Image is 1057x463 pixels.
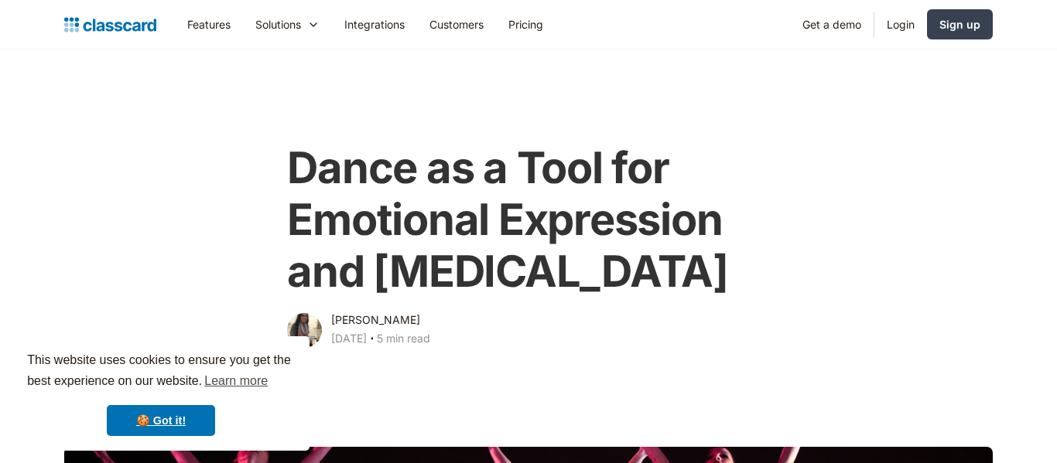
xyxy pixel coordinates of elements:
[874,7,927,42] a: Login
[255,16,301,32] div: Solutions
[27,351,295,393] span: This website uses cookies to ensure you get the best experience on our website.
[790,7,874,42] a: Get a demo
[377,329,430,348] div: 5 min read
[367,329,377,351] div: ‧
[939,16,980,32] div: Sign up
[331,329,367,348] div: [DATE]
[332,7,417,42] a: Integrations
[417,7,496,42] a: Customers
[496,7,556,42] a: Pricing
[287,142,769,298] h1: Dance as a Tool for Emotional Expression and [MEDICAL_DATA]
[243,7,332,42] div: Solutions
[927,9,993,39] a: Sign up
[331,311,420,329] div: [PERSON_NAME]
[107,405,215,436] a: dismiss cookie message
[64,14,156,36] a: home
[12,336,310,451] div: cookieconsent
[202,369,270,393] a: learn more about cookies
[175,7,243,42] a: Features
